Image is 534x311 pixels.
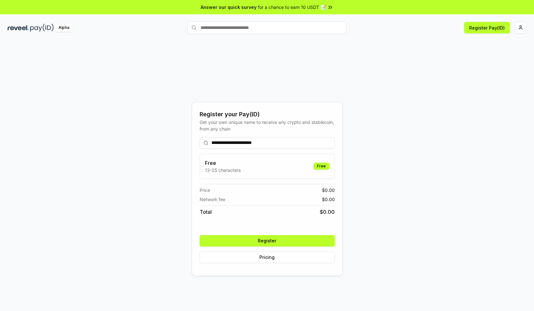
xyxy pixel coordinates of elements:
img: reveel_dark [8,24,29,32]
span: Price [200,187,210,193]
span: for a chance to earn 10 USDT 📝 [258,4,326,10]
span: $ 0.00 [322,187,335,193]
button: Register [200,235,335,247]
img: pay_id [30,24,54,32]
span: $ 0.00 [322,196,335,203]
div: Register your Pay(ID) [200,110,335,119]
div: Get your own unique name to receive any crypto and stablecoin, from any chain [200,119,335,132]
button: Register Pay(ID) [464,22,510,33]
div: Alpha [55,24,73,32]
span: Answer our quick survey [201,4,257,10]
p: 13-25 characters [205,167,241,173]
span: $ 0.00 [320,208,335,216]
div: Free [313,163,329,170]
span: Total [200,208,212,216]
button: Pricing [200,252,335,263]
span: Network fee [200,196,225,203]
h3: Free [205,159,241,167]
